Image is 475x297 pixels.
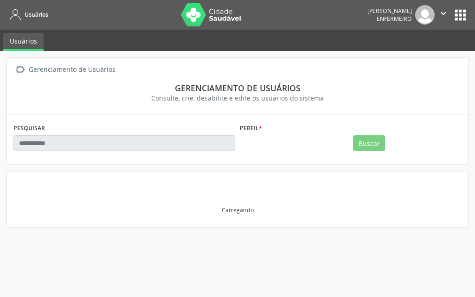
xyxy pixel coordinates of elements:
[20,83,455,93] div: Gerenciamento de usuários
[452,7,469,23] button: apps
[240,121,262,135] label: Perfil
[25,11,48,19] span: Usuários
[20,93,455,103] div: Consulte, crie, desabilite e edite os usuários do sistema
[438,8,449,19] i: 
[13,63,117,76] a:  Gerenciamento de Usuários
[435,5,452,25] button: 
[13,63,27,76] i: 
[222,206,254,214] div: Carregando
[3,33,44,51] a: Usuários
[367,7,412,15] div: [PERSON_NAME]
[415,5,435,25] img: img
[6,7,48,22] a: Usuários
[13,121,45,135] label: PESQUISAR
[377,15,412,23] span: Enfermeiro
[353,135,385,151] button: Buscar
[27,63,117,76] div: Gerenciamento de Usuários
